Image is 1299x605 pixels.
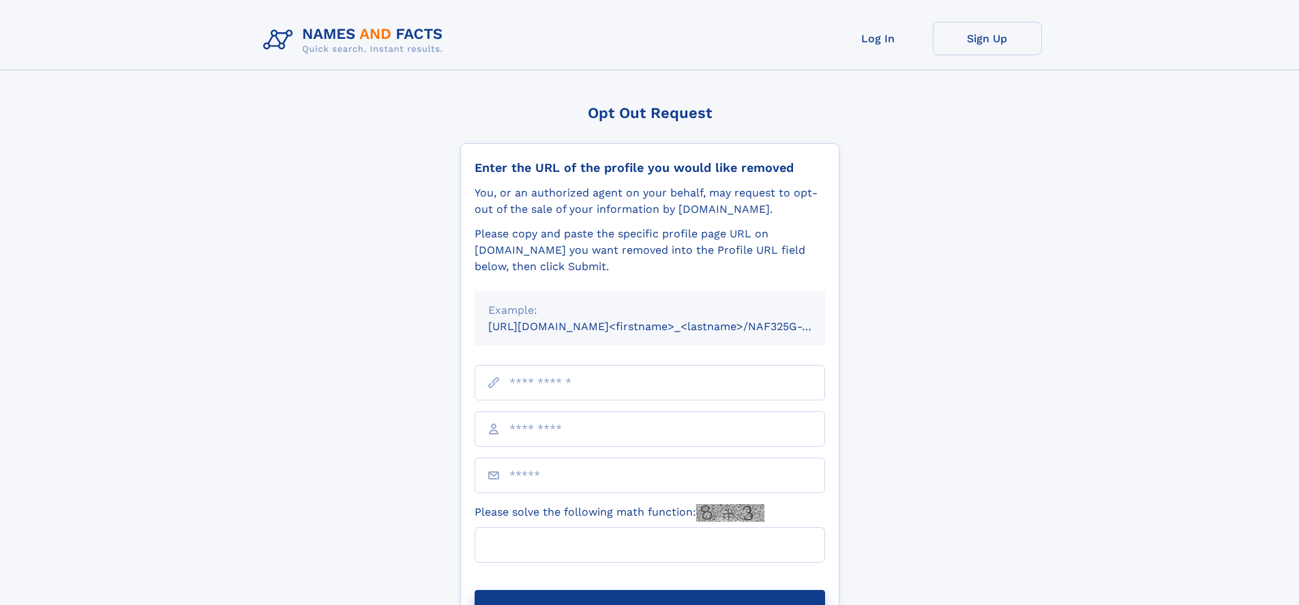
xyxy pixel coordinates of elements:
[460,104,839,121] div: Opt Out Request
[488,302,811,319] div: Example:
[475,504,764,522] label: Please solve the following math function:
[933,22,1042,55] a: Sign Up
[475,160,825,175] div: Enter the URL of the profile you would like removed
[824,22,933,55] a: Log In
[258,22,454,59] img: Logo Names and Facts
[475,226,825,275] div: Please copy and paste the specific profile page URL on [DOMAIN_NAME] you want removed into the Pr...
[475,185,825,218] div: You, or an authorized agent on your behalf, may request to opt-out of the sale of your informatio...
[488,320,851,333] small: [URL][DOMAIN_NAME]<firstname>_<lastname>/NAF325G-xxxxxxxx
